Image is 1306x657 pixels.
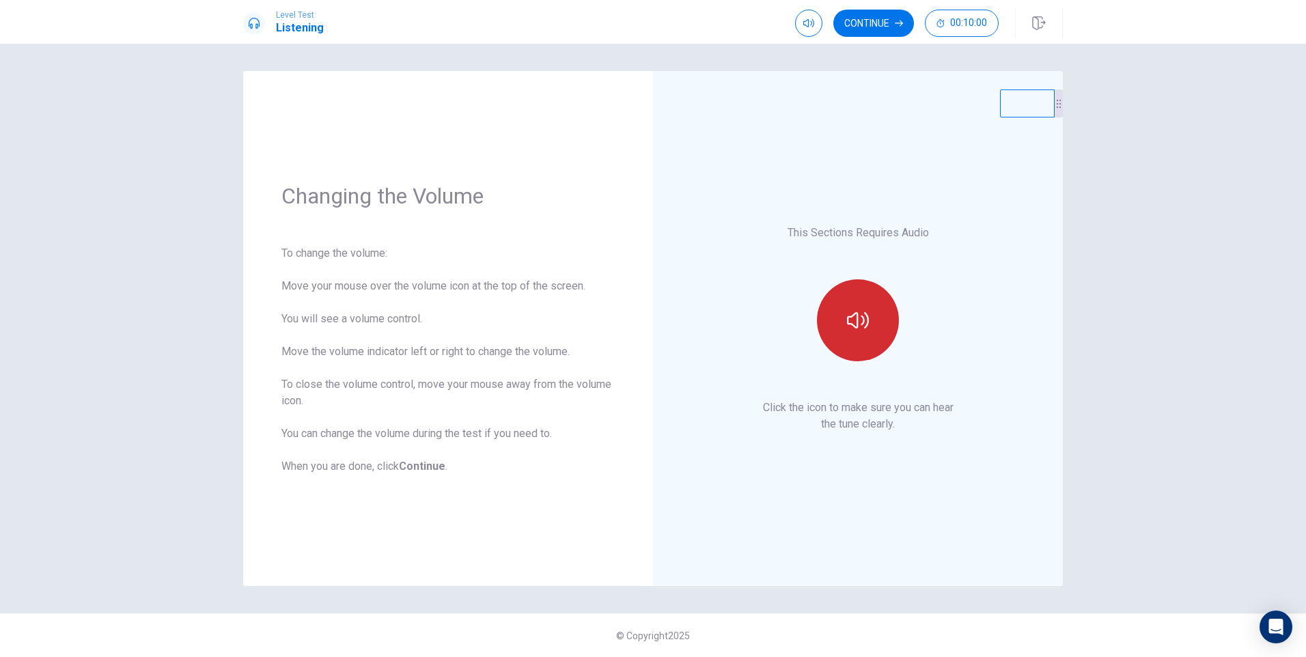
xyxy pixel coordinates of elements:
button: Continue [833,10,914,37]
h1: Listening [276,20,324,36]
div: To change the volume: Move your mouse over the volume icon at the top of the screen. You will see... [281,245,615,475]
p: This Sections Requires Audio [788,225,929,241]
p: Click the icon to make sure you can hear the tune clearly. [763,400,954,432]
span: Level Test [276,10,324,20]
span: © Copyright 2025 [616,630,690,641]
h1: Changing the Volume [281,182,615,210]
b: Continue [399,460,445,473]
div: Open Intercom Messenger [1260,611,1292,643]
span: 00:10:00 [950,18,987,29]
button: 00:10:00 [925,10,999,37]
